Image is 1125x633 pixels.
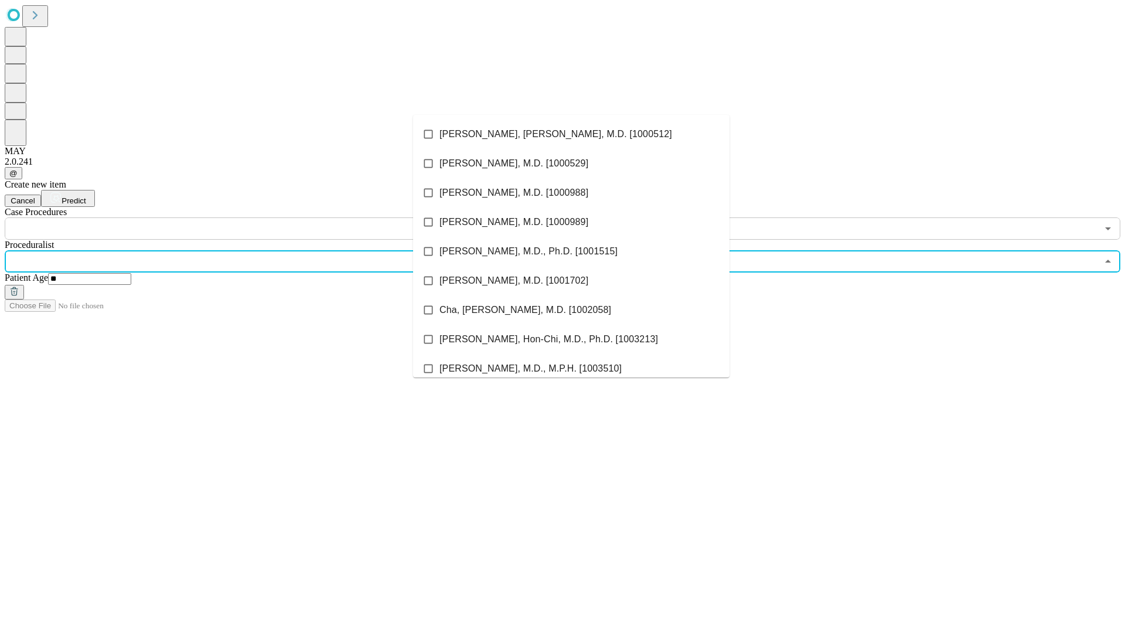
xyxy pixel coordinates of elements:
[439,362,622,376] span: [PERSON_NAME], M.D., M.P.H. [1003510]
[41,190,95,207] button: Predict
[5,179,66,189] span: Create new item
[5,146,1120,156] div: MAY
[5,207,67,217] span: Scheduled Procedure
[439,215,588,229] span: [PERSON_NAME], M.D. [1000989]
[5,195,41,207] button: Cancel
[11,196,35,205] span: Cancel
[1100,220,1116,237] button: Open
[1100,253,1116,270] button: Close
[439,244,618,258] span: [PERSON_NAME], M.D., Ph.D. [1001515]
[9,169,18,178] span: @
[5,156,1120,167] div: 2.0.241
[62,196,86,205] span: Predict
[5,240,54,250] span: Proceduralist
[439,303,611,317] span: Cha, [PERSON_NAME], M.D. [1002058]
[439,186,588,200] span: [PERSON_NAME], M.D. [1000988]
[439,156,588,171] span: [PERSON_NAME], M.D. [1000529]
[5,167,22,179] button: @
[5,273,48,283] span: Patient Age
[439,332,658,346] span: [PERSON_NAME], Hon-Chi, M.D., Ph.D. [1003213]
[439,274,588,288] span: [PERSON_NAME], M.D. [1001702]
[439,127,672,141] span: [PERSON_NAME], [PERSON_NAME], M.D. [1000512]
